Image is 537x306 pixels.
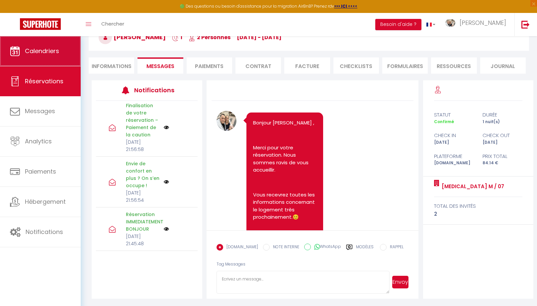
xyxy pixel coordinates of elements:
[134,83,177,98] h3: Notifications
[478,152,527,160] div: Prix total
[430,160,478,166] div: [DOMAIN_NAME]
[478,119,527,125] div: 1 nuit(s)
[25,107,55,115] span: Messages
[430,139,478,146] div: [DATE]
[440,13,514,36] a: ... [PERSON_NAME]
[460,19,506,27] span: [PERSON_NAME]
[253,119,317,127] p: Bonjour [PERSON_NAME] ,
[434,119,454,124] span: Confirmé
[478,160,527,166] div: 84.14 €
[25,77,63,85] span: Réservations
[445,19,455,27] img: ...
[478,139,527,146] div: [DATE]
[101,20,124,27] span: Chercher
[126,102,159,138] p: Finalisation de votre réservation – Paiement de la caution
[430,131,478,139] div: check in
[25,167,56,176] span: Paiements
[126,160,159,189] p: Envie de confort en plus ? On s’en occupe !
[392,276,408,288] button: Envoyer
[126,211,159,233] p: Réservation IMMEDIATEMENT BONJOUR
[96,13,129,36] a: Chercher
[25,137,52,145] span: Analytics
[434,210,522,218] div: 2
[382,57,428,74] li: FORMULAIRES
[146,62,174,70] span: Messages
[478,131,527,139] div: check out
[99,33,166,41] span: [PERSON_NAME]
[430,111,478,119] div: statut
[387,244,403,251] label: RAPPEL
[253,144,317,174] p: Merci pour votre réservation. Nous sommes ravis de vous accueillir.
[356,244,374,256] label: Modèles
[217,111,236,131] img: 17075132797708.jpeg
[164,226,169,232] img: NO IMAGE
[439,183,504,191] a: [MEDICAL_DATA] M / 07
[270,244,299,251] label: NOTE INTERNE
[126,189,159,204] p: [DATE] 21:56:54
[235,57,281,74] li: Contrat
[25,47,59,55] span: Calendriers
[25,197,66,206] span: Hébergement
[334,3,357,9] a: >>> ICI <<<<
[172,34,182,41] span: 1
[20,18,61,30] img: Super Booking
[480,57,526,74] li: Journal
[521,20,530,29] img: logout
[126,138,159,153] p: [DATE] 21:56:58
[187,57,232,74] li: Paiements
[164,179,169,185] img: NO IMAGE
[375,19,421,30] button: Besoin d'aide ?
[26,228,63,236] span: Notifications
[434,202,522,210] div: total des invités
[284,57,330,74] li: Facture
[237,34,282,41] span: [DATE] - [DATE]
[126,233,159,247] p: [DATE] 21:45:48
[189,34,230,41] span: 2 Personnes
[217,261,245,267] span: Tag Messages
[164,125,169,130] img: NO IMAGE
[431,57,477,74] li: Ressources
[89,57,134,74] li: Informations
[311,244,341,251] label: WhatsApp
[478,111,527,119] div: durée
[223,244,258,251] label: [DOMAIN_NAME]
[253,191,317,221] p: Vous recevrez toutes les informations concernant le logement très prochainement.😊
[333,57,379,74] li: CHECKLISTS
[430,152,478,160] div: Plateforme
